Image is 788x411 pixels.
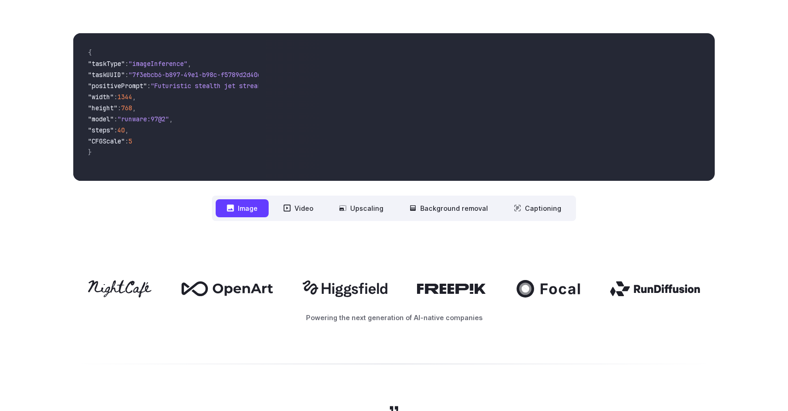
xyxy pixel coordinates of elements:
[132,93,136,101] span: ,
[125,126,129,134] span: ,
[118,115,169,123] span: "runware:97@2"
[88,104,118,112] span: "height"
[88,71,125,79] span: "taskUUID"
[503,199,572,217] button: Captioning
[129,60,188,68] span: "imageInference"
[114,126,118,134] span: :
[188,60,191,68] span: ,
[151,82,486,90] span: "Futuristic stealth jet streaking through a neon-lit cityscape with glowing purple exhaust"
[88,93,114,101] span: "width"
[88,137,125,145] span: "CFGScale"
[88,60,125,68] span: "taskType"
[88,115,114,123] span: "model"
[73,312,715,323] p: Powering the next generation of AI-native companies
[118,126,125,134] span: 40
[121,104,132,112] span: 768
[125,137,129,145] span: :
[88,148,92,156] span: }
[216,199,269,217] button: Image
[118,93,132,101] span: 1344
[88,126,114,134] span: "steps"
[114,93,118,101] span: :
[328,199,394,217] button: Upscaling
[147,82,151,90] span: :
[169,115,173,123] span: ,
[125,71,129,79] span: :
[129,137,132,145] span: 5
[132,104,136,112] span: ,
[88,48,92,57] span: {
[272,199,324,217] button: Video
[114,115,118,123] span: :
[125,60,129,68] span: :
[118,104,121,112] span: :
[88,82,147,90] span: "positivePrompt"
[129,71,269,79] span: "7f3ebcb6-b897-49e1-b98c-f5789d2d40d7"
[398,199,499,217] button: Background removal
